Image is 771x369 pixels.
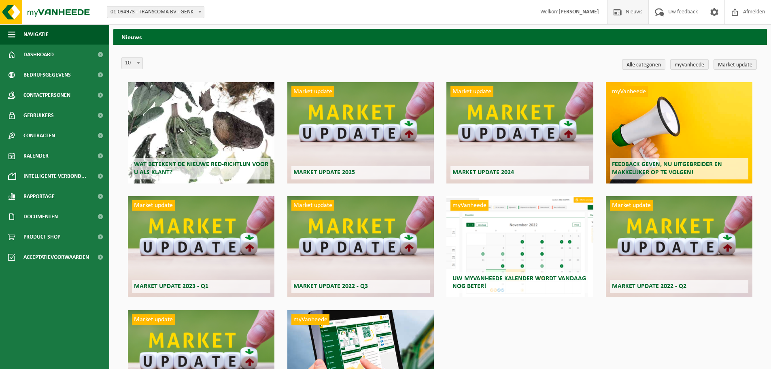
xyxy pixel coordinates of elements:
[23,65,71,85] span: Bedrijfsgegevens
[134,161,268,175] span: Wat betekent de nieuwe RED-richtlijn voor u als klant?
[610,200,653,211] span: Market update
[291,200,334,211] span: Market update
[128,82,274,183] a: Wat betekent de nieuwe RED-richtlijn voor u als klant?
[23,45,54,65] span: Dashboard
[23,207,58,227] span: Documenten
[128,196,274,297] a: Market update Market update 2023 - Q1
[287,196,434,297] a: Market update Market update 2022 - Q3
[622,59,665,70] a: Alle categoriën
[293,283,368,290] span: Market update 2022 - Q3
[23,227,60,247] span: Product Shop
[450,86,493,97] span: Market update
[714,59,757,70] a: Market update
[446,196,593,297] a: myVanheede Uw myVanheede kalender wordt vandaag nog beter!
[452,169,514,176] span: Market update 2024
[132,314,175,325] span: Market update
[287,82,434,183] a: Market update Market update 2025
[291,314,329,325] span: myVanheede
[23,24,49,45] span: Navigatie
[23,85,70,105] span: Contactpersonen
[670,59,709,70] a: myVanheede
[132,200,175,211] span: Market update
[122,58,142,69] span: 10
[559,9,599,15] strong: [PERSON_NAME]
[612,161,722,175] span: Feedback geven, nu uitgebreider en makkelijker op te volgen!
[612,283,686,290] span: Market update 2022 - Q2
[121,57,143,69] span: 10
[23,105,54,126] span: Gebruikers
[291,86,334,97] span: Market update
[23,126,55,146] span: Contracten
[113,29,767,45] h2: Nieuws
[23,166,86,186] span: Intelligente verbond...
[23,146,49,166] span: Kalender
[450,200,489,211] span: myVanheede
[107,6,204,18] span: 01-094973 - TRANSCOMA BV - GENK
[23,247,89,267] span: Acceptatievoorwaarden
[606,82,752,183] a: myVanheede Feedback geven, nu uitgebreider en makkelijker op te volgen!
[452,275,586,290] span: Uw myVanheede kalender wordt vandaag nog beter!
[293,169,355,176] span: Market update 2025
[134,283,208,290] span: Market update 2023 - Q1
[610,86,648,97] span: myVanheede
[23,186,55,207] span: Rapportage
[446,82,593,183] a: Market update Market update 2024
[606,196,752,297] a: Market update Market update 2022 - Q2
